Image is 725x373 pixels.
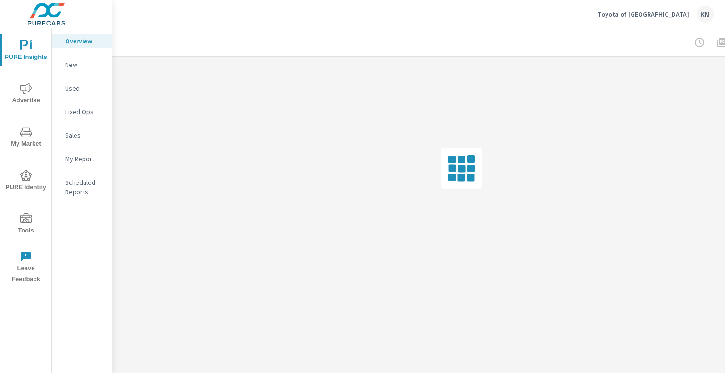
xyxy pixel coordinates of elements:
[52,58,112,72] div: New
[52,152,112,166] div: My Report
[3,40,49,63] span: PURE Insights
[3,126,49,149] span: My Market
[52,105,112,119] div: Fixed Ops
[598,10,689,18] p: Toyota of [GEOGRAPHIC_DATA]
[65,107,104,116] p: Fixed Ops
[3,213,49,236] span: Tools
[65,36,104,46] p: Overview
[65,83,104,93] p: Used
[52,175,112,199] div: Scheduled Reports
[65,131,104,140] p: Sales
[3,251,49,285] span: Leave Feedback
[65,60,104,69] p: New
[52,34,112,48] div: Overview
[3,170,49,193] span: PURE Identity
[65,154,104,164] p: My Report
[52,81,112,95] div: Used
[52,128,112,142] div: Sales
[0,28,51,289] div: nav menu
[697,6,714,23] div: KM
[3,83,49,106] span: Advertise
[65,178,104,197] p: Scheduled Reports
